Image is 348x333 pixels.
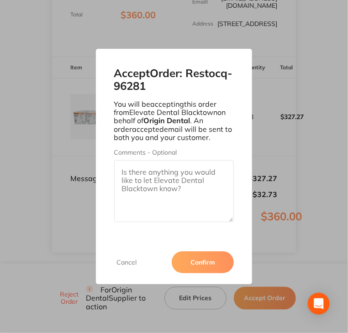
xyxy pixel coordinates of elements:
button: Confirm [172,251,234,273]
b: Origin Dental [144,116,190,125]
h2: Accept Order: Restocq- 96281 [114,67,234,92]
div: Open Intercom Messenger [308,293,330,315]
button: Cancel [114,258,140,266]
p: You will be accepting this order from Elevate Dental Blacktown on behalf of . An order accepted e... [114,100,234,142]
label: Comments - Optional [114,149,234,156]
